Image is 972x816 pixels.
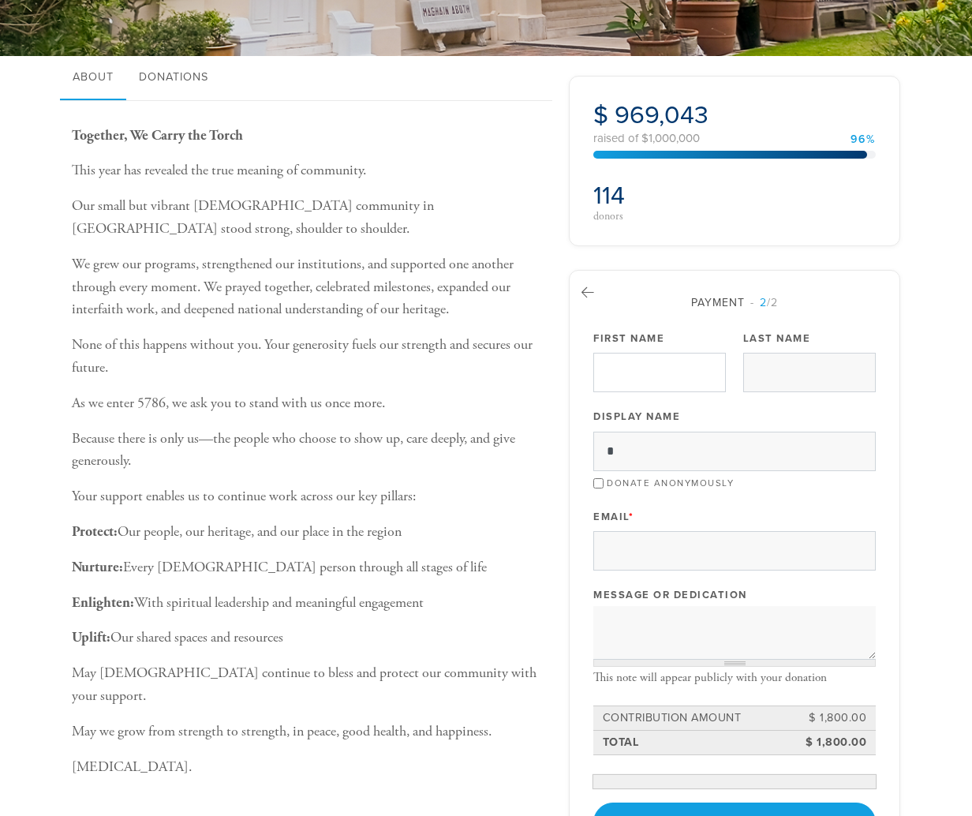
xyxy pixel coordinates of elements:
p: Our shared spaces and resources [72,627,545,649]
b: Together, We Carry the Torch [72,126,243,144]
p: May [DEMOGRAPHIC_DATA] continue to bless and protect our community with your support. [72,662,545,708]
p: None of this happens without you. Your generosity fuels our strength and secures our future. [72,334,545,380]
span: /2 [750,296,778,309]
b: Protect: [72,522,118,541]
a: Donations [126,56,221,100]
p: We grew our programs, strengthened our institutions, and supported one another through every mome... [72,253,545,321]
td: $ 1,800.00 [798,732,869,754]
p: Your support enables us to continue work across our key pillars: [72,485,545,508]
a: About [60,56,126,100]
p: [MEDICAL_DATA]. [72,756,545,779]
span: 969,043 [615,100,708,130]
p: Our people, our heritage, and our place in the region [72,521,545,544]
p: Our small but vibrant [DEMOGRAPHIC_DATA] community in [GEOGRAPHIC_DATA] stood strong, shoulder to... [72,195,545,241]
p: Because there is only us—the people who choose to show up, care deeply, and give generously. [72,428,545,474]
label: Last Name [743,331,811,346]
td: Contribution Amount [600,707,798,729]
div: Payment [593,294,876,311]
p: As we enter 5786, we ask you to stand with us once more. [72,392,545,415]
p: May we grow from strength to strength, in peace, good health, and happiness. [72,721,545,743]
div: 96% [850,134,876,145]
b: Nurture: [72,558,123,576]
p: This year has revealed the true meaning of community. [72,159,545,182]
span: 2 [760,296,767,309]
td: Total [600,732,798,754]
td: $ 1,800.00 [798,707,869,729]
div: donors [593,211,730,222]
h2: 114 [593,181,730,211]
p: Every [DEMOGRAPHIC_DATA] person through all stages of life [72,556,545,579]
b: Uplift: [72,628,110,646]
p: With spiritual leadership and meaningful engagement [72,592,545,615]
label: Display Name [593,410,680,424]
b: Enlighten: [72,593,134,612]
div: raised of $1,000,000 [593,133,876,144]
span: $ [593,100,608,130]
label: Message or dedication [593,588,747,602]
label: First Name [593,331,664,346]
label: Donate Anonymously [607,477,734,488]
span: This field is required. [629,511,634,523]
label: Email [593,510,634,524]
div: This note will appear publicly with your donation [593,671,876,685]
